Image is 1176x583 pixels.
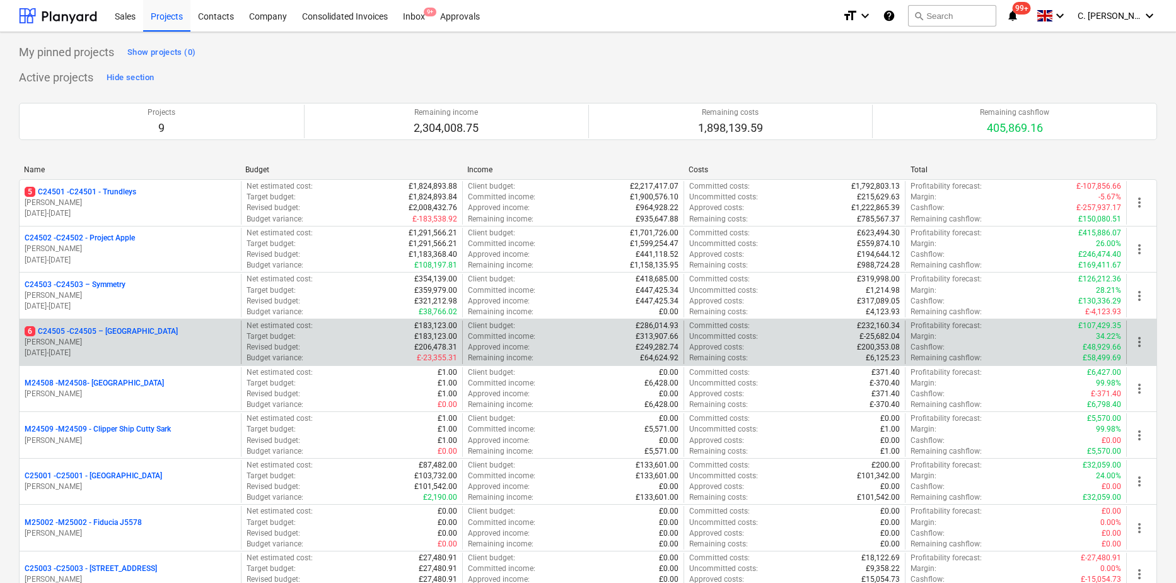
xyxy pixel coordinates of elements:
p: Uncommitted costs : [689,424,758,435]
div: C25001 -C25001 - [GEOGRAPHIC_DATA][PERSON_NAME] [25,471,236,492]
span: 99+ [1013,2,1031,15]
p: £0.00 [659,389,678,399]
p: £447,425.34 [636,285,678,296]
span: more_vert [1132,474,1147,489]
p: Approved costs : [689,203,744,213]
p: Committed costs : [689,228,750,238]
i: format_size [842,8,858,23]
p: £32,059.00 [1083,460,1121,471]
p: Profitability forecast : [911,181,982,192]
p: Committed income : [468,471,535,481]
p: £133,601.00 [636,460,678,471]
p: Committed costs : [689,181,750,192]
p: M25002 - M25002 - Fiducia J5578 [25,517,142,528]
p: £-370.40 [870,378,900,389]
p: £6,428.00 [644,378,678,389]
div: C24502 -C24502 - Project Apple[PERSON_NAME][DATE]-[DATE] [25,233,236,265]
span: 6 [25,326,35,336]
p: 405,869.16 [980,121,1049,136]
p: Remaining cashflow : [911,214,982,225]
p: Target budget : [247,471,296,481]
p: £418,685.00 [636,274,678,285]
p: Committed income : [468,331,535,342]
p: Approved costs : [689,249,744,260]
p: £6,427.00 [1087,367,1121,378]
p: 28.21% [1096,285,1121,296]
p: Client budget : [468,460,515,471]
i: Knowledge base [883,8,895,23]
p: £559,874.10 [857,238,900,249]
p: My pinned projects [19,45,114,60]
p: £0.00 [659,435,678,446]
p: £317,089.05 [857,296,900,307]
p: Profitability forecast : [911,367,982,378]
button: Search [908,5,996,26]
p: Revised budget : [247,342,300,353]
div: 5C24501 -C24501 - Trundleys[PERSON_NAME][DATE]-[DATE] [25,187,236,219]
p: Cashflow : [911,389,945,399]
p: [PERSON_NAME] [25,481,236,492]
p: Margin : [911,424,936,435]
p: £101,342.00 [857,471,900,481]
p: Client budget : [468,181,515,192]
p: £232,160.34 [857,321,900,331]
p: Cashflow : [911,342,945,353]
p: Uncommitted costs : [689,471,758,481]
p: Committed income : [468,378,535,389]
p: Remaining income : [468,399,533,410]
p: Remaining costs : [689,353,748,363]
div: Income [467,165,678,174]
p: Cashflow : [911,435,945,446]
p: £58,499.69 [1083,353,1121,363]
p: £0.00 [659,481,678,492]
p: £169,411.67 [1078,260,1121,271]
div: Show projects (0) [127,45,195,60]
p: £1.00 [438,424,457,435]
p: Budget variance : [247,260,303,271]
p: Client budget : [468,274,515,285]
p: £319,998.00 [857,274,900,285]
p: Approved costs : [689,435,744,446]
p: Net estimated cost : [247,413,313,424]
p: Target budget : [247,192,296,203]
button: Show projects (0) [124,42,199,62]
i: notifications [1006,8,1019,23]
p: £988,724.28 [857,260,900,271]
p: £1,222,865.39 [851,203,900,213]
p: £101,542.00 [414,481,457,492]
p: [DATE] - [DATE] [25,208,236,219]
p: C25003 - C25003 - [STREET_ADDRESS] [25,563,157,574]
p: Budget variance : [247,353,303,363]
p: Uncommitted costs : [689,331,758,342]
p: £87,482.00 [419,460,457,471]
p: £441,118.52 [636,249,678,260]
p: Profitability forecast : [911,228,982,238]
i: keyboard_arrow_down [858,8,873,23]
p: Remaining income : [468,446,533,457]
p: Net estimated cost : [247,367,313,378]
p: Net estimated cost : [247,274,313,285]
span: more_vert [1132,288,1147,303]
p: £130,336.29 [1078,296,1121,307]
p: Committed costs : [689,413,750,424]
p: Remaining cashflow : [911,307,982,317]
p: C24502 - C24502 - Project Apple [25,233,135,244]
p: Remaining costs : [689,492,748,503]
p: £1.00 [438,413,457,424]
p: Remaining income : [468,307,533,317]
p: Client budget : [468,321,515,331]
div: Hide section [107,71,154,85]
p: Active projects [19,70,93,85]
p: Remaining cashflow : [911,399,982,410]
p: £183,123.00 [414,321,457,331]
p: Net estimated cost : [247,228,313,238]
p: £6,798.40 [1087,399,1121,410]
span: search [914,11,924,21]
p: £-23,355.31 [417,353,457,363]
p: [PERSON_NAME] [25,528,236,539]
p: £0.00 [1102,481,1121,492]
button: Hide section [103,68,157,88]
p: £371.40 [871,367,900,378]
p: £1,158,135.95 [630,260,678,271]
span: more_vert [1132,195,1147,210]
